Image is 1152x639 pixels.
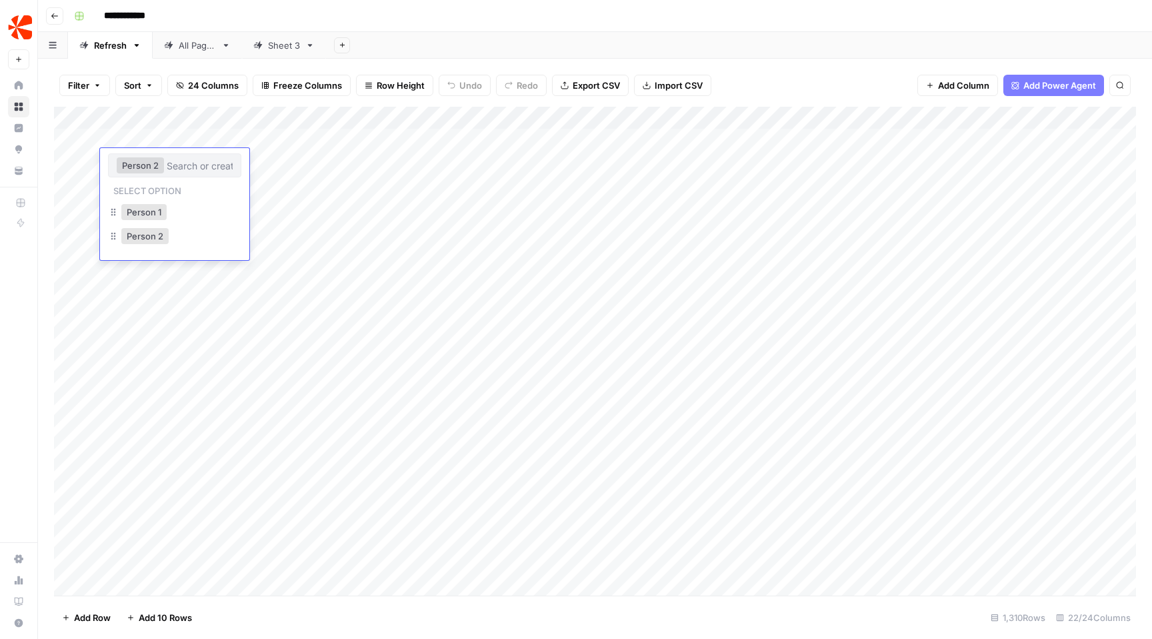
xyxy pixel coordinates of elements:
[253,75,351,96] button: Freeze Columns
[268,39,300,52] div: Sheet 3
[242,32,326,59] a: Sheet 3
[439,75,491,96] button: Undo
[1051,607,1136,628] div: 22/24 Columns
[8,139,29,160] a: Opportunities
[517,79,538,92] span: Redo
[117,157,164,173] button: Person 2
[985,607,1051,628] div: 1,310 Rows
[121,228,169,244] button: Person 2
[8,117,29,139] a: Insights
[54,607,119,628] button: Add Row
[377,79,425,92] span: Row Height
[115,75,162,96] button: Sort
[938,79,989,92] span: Add Column
[496,75,547,96] button: Redo
[8,591,29,612] a: Learning Hub
[273,79,342,92] span: Freeze Columns
[8,15,32,39] img: ChargebeeOps Logo
[8,96,29,117] a: Browse
[119,607,200,628] button: Add 10 Rows
[8,548,29,570] a: Settings
[108,201,241,225] div: Person 1
[1003,75,1104,96] button: Add Power Agent
[68,32,153,59] a: Refresh
[552,75,629,96] button: Export CSV
[8,612,29,634] button: Help + Support
[8,11,29,44] button: Workspace: ChargebeeOps
[153,32,242,59] a: All Pages
[108,181,187,197] p: Select option
[356,75,433,96] button: Row Height
[8,570,29,591] a: Usage
[573,79,620,92] span: Export CSV
[8,160,29,181] a: Your Data
[179,39,216,52] div: All Pages
[74,611,111,624] span: Add Row
[59,75,110,96] button: Filter
[188,79,239,92] span: 24 Columns
[634,75,711,96] button: Import CSV
[167,75,247,96] button: 24 Columns
[459,79,482,92] span: Undo
[1023,79,1096,92] span: Add Power Agent
[917,75,998,96] button: Add Column
[167,159,233,171] input: Search or create
[655,79,703,92] span: Import CSV
[8,75,29,96] a: Home
[124,79,141,92] span: Sort
[94,39,127,52] div: Refresh
[68,79,89,92] span: Filter
[121,204,167,220] button: Person 1
[108,225,241,249] div: Person 2
[139,611,192,624] span: Add 10 Rows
